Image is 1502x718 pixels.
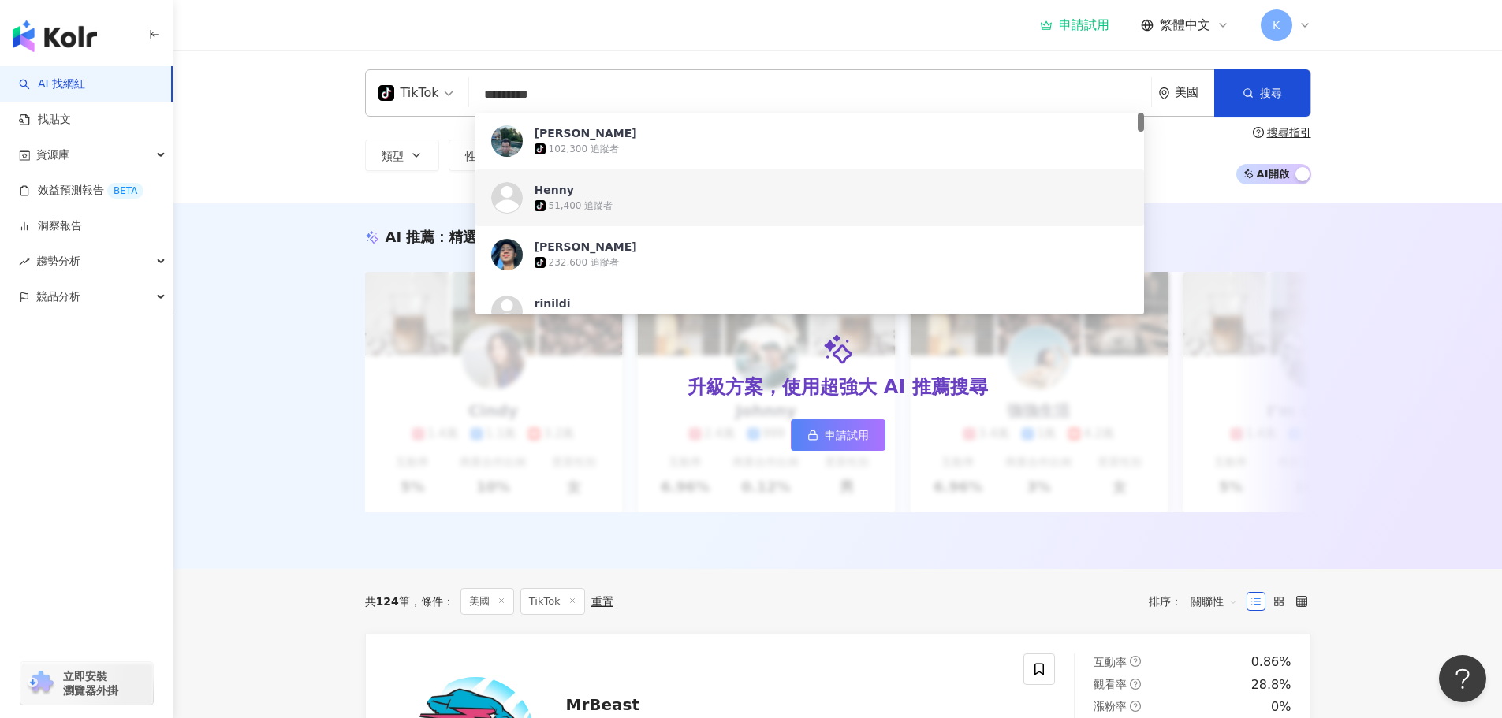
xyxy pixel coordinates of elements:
span: 124 [376,595,399,608]
div: 搜尋指引 [1267,126,1311,139]
div: 0.86% [1251,653,1291,671]
div: 重置 [591,595,613,608]
div: 0% [1271,698,1291,716]
span: 觀看率 [1094,678,1127,690]
div: TikTok [378,80,439,106]
img: KOL Avatar [491,296,523,327]
span: 美國 [460,588,514,615]
div: 10,300 追蹤者 [549,313,613,326]
div: 共 筆 [365,595,410,608]
a: searchAI 找網紅 [19,76,85,92]
img: KOL Avatar [491,239,523,270]
button: 類型 [365,140,439,171]
div: 升級方案，使用超強大 AI 推薦搜尋 [688,374,987,401]
a: 申請試用 [791,419,885,451]
a: 找貼文 [19,112,71,128]
div: 美國 [1175,86,1214,99]
div: rinildi [535,296,571,311]
div: Henny [535,182,574,198]
span: 條件 ： [410,595,454,608]
span: 性別 [465,150,487,162]
div: 28.8% [1251,676,1291,694]
span: 互動率 [1094,656,1127,668]
img: KOL Avatar [491,182,523,214]
span: 類型 [382,150,404,162]
span: rise [19,256,30,267]
a: chrome extension立即安裝 瀏覽器外掛 [20,662,153,705]
iframe: Help Scout Beacon - Open [1439,655,1486,702]
span: 趨勢分析 [36,244,80,279]
div: [PERSON_NAME] [535,125,637,141]
div: 232,600 追蹤者 [549,256,619,270]
button: 性別 [449,140,523,171]
div: 51,400 追蹤者 [549,199,613,213]
span: 精選優質網紅 [449,229,534,245]
a: 申請試用 [1040,17,1109,33]
button: 搜尋 [1214,69,1310,117]
span: question-circle [1130,701,1141,712]
a: 洞察報告 [19,218,82,234]
span: 關聯性 [1191,589,1238,614]
span: environment [1158,87,1170,99]
span: 漲粉率 [1094,700,1127,712]
span: TikTok [520,588,585,615]
span: 立即安裝 瀏覽器外掛 [63,669,118,698]
img: chrome extension [25,671,56,696]
span: 繁體中文 [1160,17,1210,34]
img: logo [13,20,97,52]
div: 102,300 追蹤者 [549,143,619,156]
div: 排序： [1149,589,1247,614]
div: [PERSON_NAME] [535,239,637,255]
span: 申請試用 [825,429,869,441]
span: question-circle [1130,679,1141,690]
span: K [1273,17,1280,34]
div: AI 推薦 ： [386,227,535,247]
span: MrBeast [566,695,640,714]
span: question-circle [1130,656,1141,667]
span: 搜尋 [1260,87,1282,99]
a: 效益預測報告BETA [19,183,143,199]
span: 競品分析 [36,279,80,314]
img: KOL Avatar [491,125,523,157]
span: 資源庫 [36,137,69,173]
span: question-circle [1253,127,1264,138]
